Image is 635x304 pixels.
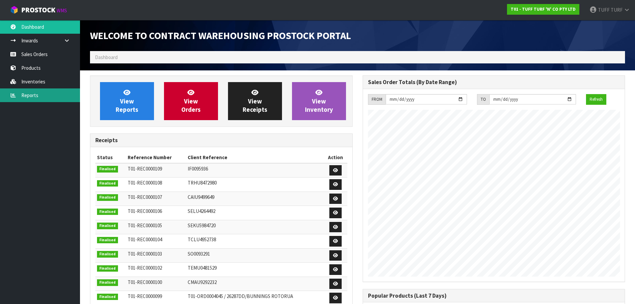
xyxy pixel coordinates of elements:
span: Finalised [97,251,118,258]
span: T01-REC0000103 [128,251,162,257]
span: TUFF TURF [598,7,623,13]
span: Finalised [97,209,118,215]
span: T01-REC0000106 [128,208,162,214]
a: ViewReports [100,82,154,120]
th: Action [324,152,347,163]
span: TCLU4952738 [188,236,216,243]
span: T01-REC0000099 [128,293,162,299]
span: Welcome to Contract Warehousing ProStock Portal [90,29,351,42]
span: CMAU9292232 [188,279,217,285]
button: Refresh [586,94,606,105]
span: ProStock [21,6,55,14]
span: View Reports [116,88,138,113]
span: View Inventory [305,88,333,113]
span: Finalised [97,237,118,244]
a: ViewOrders [164,82,218,120]
span: T01-REC0000107 [128,194,162,200]
h3: Sales Order Totals (By Date Range) [368,79,620,85]
span: T01-REC0000105 [128,222,162,229]
h3: Popular Products (Last 7 Days) [368,293,620,299]
div: TO [477,94,489,105]
span: T01-REC0000100 [128,279,162,285]
span: SELU4264492 [188,208,215,214]
span: IF0095936 [188,166,208,172]
small: WMS [57,7,67,14]
h3: Receipts [95,137,347,143]
a: ViewReceipts [228,82,282,120]
span: View Receipts [243,88,267,113]
span: T01-REC0000109 [128,166,162,172]
strong: T01 - TUFF TURF 'N' CO PTY LTD [511,6,576,12]
span: TRHU8472980 [188,180,217,186]
th: Reference Number [126,152,186,163]
a: ViewInventory [292,82,346,120]
span: T01-ORD0004045 / 26287DD/BUNNINGS ROTORUA [188,293,293,299]
div: FROM [368,94,386,105]
span: Dashboard [95,54,118,60]
span: SO0093291 [188,251,210,257]
span: View Orders [181,88,201,113]
span: T01-REC0000104 [128,236,162,243]
span: T01-REC0000102 [128,265,162,271]
span: Finalised [97,279,118,286]
span: Finalised [97,223,118,229]
img: cube-alt.png [10,6,18,14]
span: SEKU5984720 [188,222,216,229]
span: Finalised [97,166,118,173]
span: CAIU9499649 [188,194,214,200]
span: Finalised [97,194,118,201]
span: T01-REC0000108 [128,180,162,186]
span: Finalised [97,294,118,300]
th: Status [95,152,126,163]
span: Finalised [97,180,118,187]
th: Client Reference [186,152,324,163]
span: TEMU0481529 [188,265,217,271]
span: Finalised [97,265,118,272]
